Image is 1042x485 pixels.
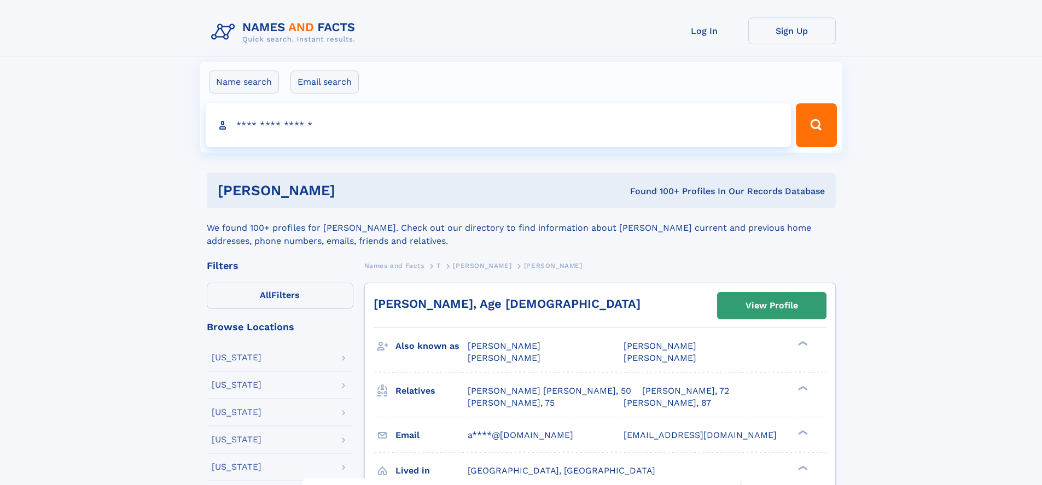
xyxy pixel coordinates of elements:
span: [PERSON_NAME] [624,353,696,363]
a: [PERSON_NAME] [PERSON_NAME], 50 [468,385,631,397]
h3: Relatives [395,382,468,400]
a: View Profile [718,293,826,319]
div: We found 100+ profiles for [PERSON_NAME]. Check out our directory to find information about [PERS... [207,208,836,248]
span: [EMAIL_ADDRESS][DOMAIN_NAME] [624,430,777,440]
span: [PERSON_NAME] [468,353,540,363]
span: [PERSON_NAME] [468,341,540,351]
div: View Profile [746,293,798,318]
span: [PERSON_NAME] [453,262,511,270]
div: [US_STATE] [212,435,261,444]
div: ❯ [795,429,808,436]
a: [PERSON_NAME], 72 [642,385,729,397]
h1: [PERSON_NAME] [218,184,483,197]
div: ❯ [795,340,808,347]
span: [PERSON_NAME] [524,262,583,270]
h3: Lived in [395,461,468,480]
div: [US_STATE] [212,353,261,362]
div: Browse Locations [207,322,353,332]
label: Name search [209,71,279,94]
a: [PERSON_NAME], 75 [468,397,555,409]
h3: Email [395,426,468,445]
a: [PERSON_NAME] [453,259,511,272]
span: T [436,262,441,270]
label: Filters [207,283,353,309]
span: [PERSON_NAME] [624,341,696,351]
img: Logo Names and Facts [207,17,364,47]
input: search input [206,103,791,147]
span: [GEOGRAPHIC_DATA], [GEOGRAPHIC_DATA] [468,465,655,476]
div: ❯ [795,384,808,391]
span: All [260,290,271,300]
a: T [436,259,441,272]
div: [US_STATE] [212,463,261,471]
a: [PERSON_NAME], 87 [624,397,711,409]
button: Search Button [796,103,836,147]
div: Filters [207,261,353,271]
a: Sign Up [748,17,836,44]
div: Found 100+ Profiles In Our Records Database [482,185,825,197]
label: Email search [290,71,359,94]
h3: Also known as [395,337,468,355]
a: [PERSON_NAME], Age [DEMOGRAPHIC_DATA] [374,297,641,311]
div: [US_STATE] [212,381,261,389]
a: Names and Facts [364,259,424,272]
a: Log In [661,17,748,44]
div: [US_STATE] [212,408,261,417]
div: ❯ [795,464,808,471]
